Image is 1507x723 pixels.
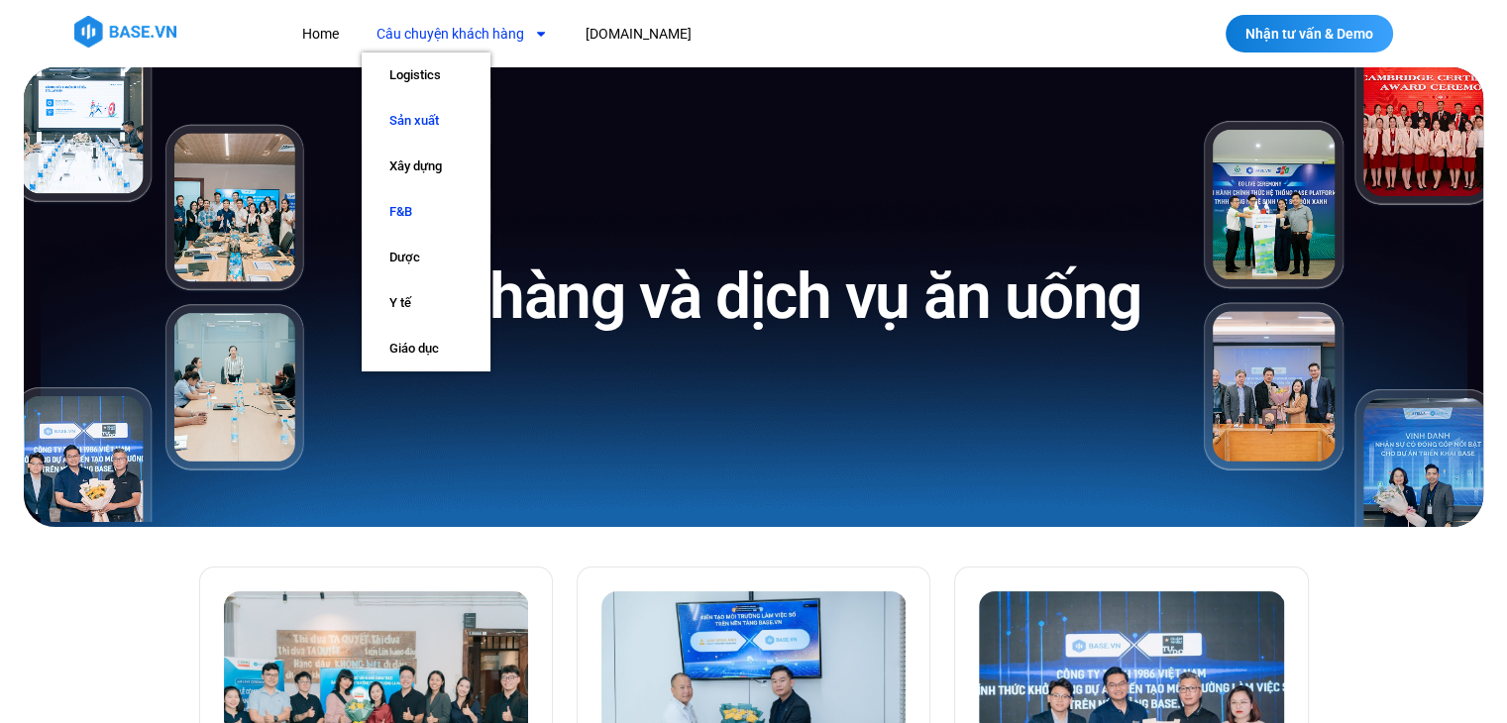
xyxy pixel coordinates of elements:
[362,52,490,371] ul: Câu chuyện khách hàng
[366,256,1141,338] h1: Nhà hàng và dịch vụ ăn uống
[1226,15,1393,52] a: Nhận tư vấn & Demo
[571,16,706,52] a: [DOMAIN_NAME]
[362,16,563,52] a: Câu chuyện khách hàng
[362,144,490,189] a: Xây dựng
[287,16,354,52] a: Home
[1245,27,1373,41] span: Nhận tư vấn & Demo
[362,189,490,235] a: F&B
[287,16,1055,52] nav: Menu
[362,326,490,371] a: Giáo dục
[362,235,490,280] a: Dược
[362,280,490,326] a: Y tế
[362,98,490,144] a: Sản xuất
[362,52,490,98] a: Logistics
